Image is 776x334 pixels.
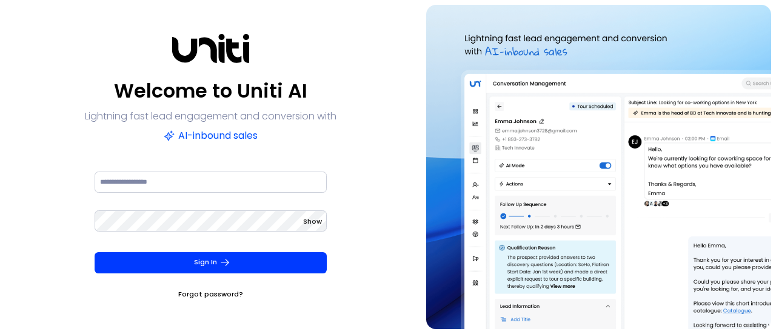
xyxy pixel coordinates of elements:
p: AI-inbound sales [164,127,258,144]
span: Show [303,216,322,226]
button: Show [303,215,322,227]
a: Forgot password? [178,288,243,300]
img: auth-hero.png [426,5,771,329]
p: Welcome to Uniti AI [114,76,307,105]
button: Sign In [95,252,327,273]
p: Lightning fast lead engagement and conversion with [85,108,336,125]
